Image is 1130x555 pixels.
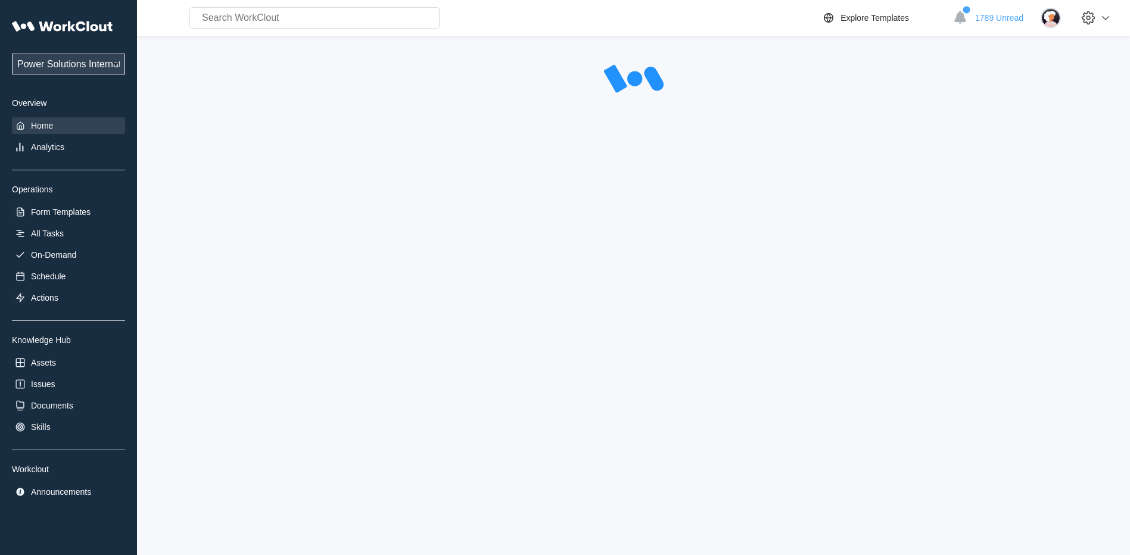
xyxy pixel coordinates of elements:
[12,397,125,414] a: Documents
[31,401,73,410] div: Documents
[31,422,51,432] div: Skills
[31,358,56,367] div: Assets
[12,354,125,371] a: Assets
[12,376,125,392] a: Issues
[31,487,91,497] div: Announcements
[189,7,440,29] input: Search WorkClout
[12,464,125,474] div: Workclout
[12,484,125,500] a: Announcements
[12,139,125,155] a: Analytics
[31,121,53,130] div: Home
[1041,8,1061,28] img: user-4.png
[12,204,125,220] a: Form Templates
[12,225,125,242] a: All Tasks
[975,13,1023,23] span: 1789 Unread
[31,142,64,152] div: Analytics
[12,268,125,285] a: Schedule
[12,289,125,306] a: Actions
[31,293,58,303] div: Actions
[12,419,125,435] a: Skills
[12,247,125,263] a: On-Demand
[31,207,91,217] div: Form Templates
[31,379,55,389] div: Issues
[821,11,947,25] a: Explore Templates
[31,229,64,238] div: All Tasks
[12,185,125,194] div: Operations
[12,98,125,108] div: Overview
[12,335,125,345] div: Knowledge Hub
[31,250,76,260] div: On-Demand
[12,117,125,134] a: Home
[31,272,66,281] div: Schedule
[841,13,909,23] div: Explore Templates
